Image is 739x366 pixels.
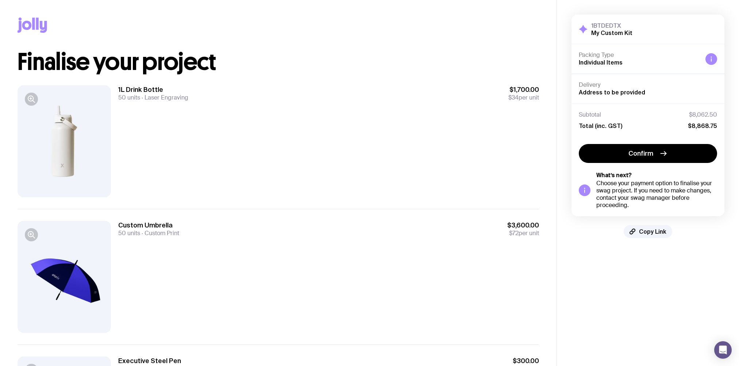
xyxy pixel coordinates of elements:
[596,180,717,209] div: Choose your payment option to finalise your swag project. If you need to make changes, contact yo...
[579,59,623,66] span: Individual Items
[140,94,188,101] span: Laser Engraving
[509,229,519,237] span: $72
[628,149,653,158] span: Confirm
[118,357,188,365] h3: Executive Steel Pen
[579,81,717,89] h4: Delivery
[688,122,717,129] span: $8,868.75
[118,85,188,94] h3: 1L Drink Bottle
[508,94,539,101] span: per unit
[507,221,539,230] span: $3,600.00
[579,122,622,129] span: Total (inc. GST)
[508,85,539,94] span: $1,700.00
[624,225,672,238] button: Copy Link
[507,230,539,237] span: per unit
[512,357,539,365] span: $300.00
[689,111,717,118] span: $8,062.50
[18,50,539,74] h1: Finalise your project
[596,172,717,179] h5: What’s next?
[579,111,601,118] span: Subtotal
[118,94,140,101] span: 50 units
[508,94,519,101] span: $34
[579,89,645,96] span: Address to be provided
[579,144,717,163] button: Confirm
[118,221,179,230] h3: Custom Umbrella
[591,29,632,36] h2: My Custom Kit
[714,341,732,359] div: Open Intercom Messenger
[118,229,140,237] span: 50 units
[591,22,632,29] h3: 1BTDEDTX
[639,228,666,235] span: Copy Link
[579,51,700,59] h4: Packing Type
[140,229,179,237] span: Custom Print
